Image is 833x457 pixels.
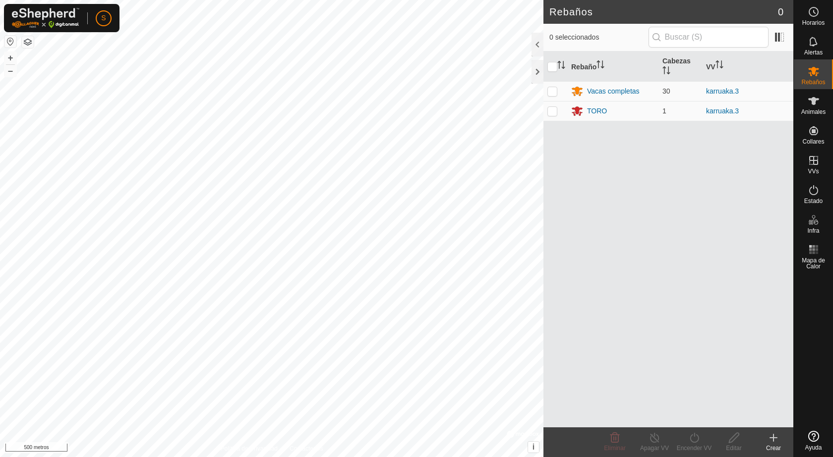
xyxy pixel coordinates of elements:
[8,65,13,76] font: –
[221,445,278,452] font: Política de Privacidad
[662,57,691,65] font: Cabezas
[549,33,599,41] font: 0 seleccionados
[706,62,715,70] font: VV
[101,14,106,22] font: S
[808,168,819,175] font: VVs
[778,6,783,17] font: 0
[766,445,781,452] font: Crear
[596,62,604,70] p-sorticon: Activar para ordenar
[801,108,826,115] font: Animales
[805,444,822,451] font: Ayuda
[640,445,669,452] font: Apagar VV
[801,79,825,86] font: Rebaños
[807,227,819,234] font: Infra
[662,107,666,115] font: 1
[587,107,607,115] font: TORO
[4,52,16,64] button: +
[706,107,739,115] a: karruaka.3
[4,65,16,77] button: –
[604,445,625,452] font: Eliminar
[8,52,13,63] font: +
[571,62,596,70] font: Rebaño
[22,36,34,48] button: Capas del Mapa
[528,442,539,453] button: i
[662,87,670,95] font: 30
[662,68,670,76] p-sorticon: Activar para ordenar
[706,87,739,95] a: karruaka.3
[12,8,79,28] img: Logotipo de Gallagher
[533,443,535,451] font: i
[802,19,825,26] font: Horarios
[587,87,640,95] font: Vacas completas
[804,49,823,56] font: Alertas
[290,444,323,453] a: Contáctenos
[649,27,769,48] input: Buscar (S)
[221,444,278,453] a: Política de Privacidad
[794,427,833,455] a: Ayuda
[802,138,824,145] font: Collares
[804,198,823,204] font: Estado
[557,62,565,70] p-sorticon: Activar para ordenar
[726,445,741,452] font: Editar
[677,445,712,452] font: Encender VV
[4,36,16,48] button: Restablecer Mapa
[802,257,825,270] font: Mapa de Calor
[290,445,323,452] font: Contáctenos
[549,6,593,17] font: Rebaños
[715,62,723,70] p-sorticon: Activar para ordenar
